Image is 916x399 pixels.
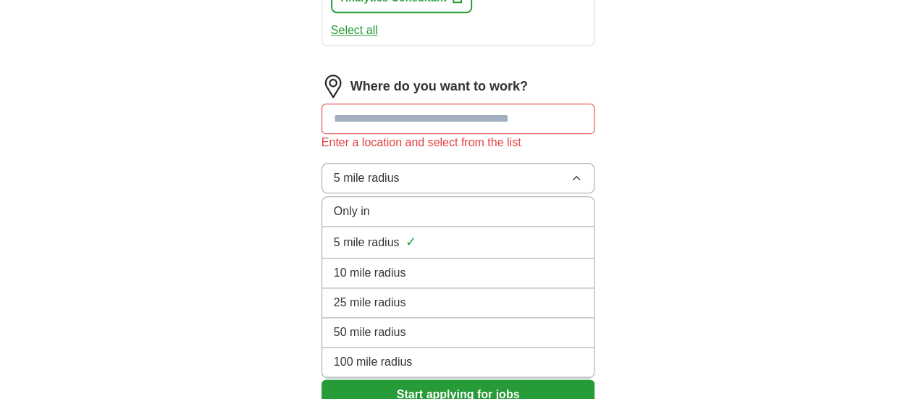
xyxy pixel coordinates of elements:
[405,232,416,252] span: ✓
[322,163,595,193] button: 5 mile radius
[334,294,406,311] span: 25 mile radius
[334,169,400,187] span: 5 mile radius
[334,324,406,341] span: 50 mile radius
[334,353,413,371] span: 100 mile radius
[322,134,595,151] div: Enter a location and select from the list
[350,77,528,96] label: Where do you want to work?
[334,203,370,220] span: Only in
[322,75,345,98] img: location.png
[334,264,406,282] span: 10 mile radius
[334,234,400,251] span: 5 mile radius
[331,22,378,39] button: Select all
